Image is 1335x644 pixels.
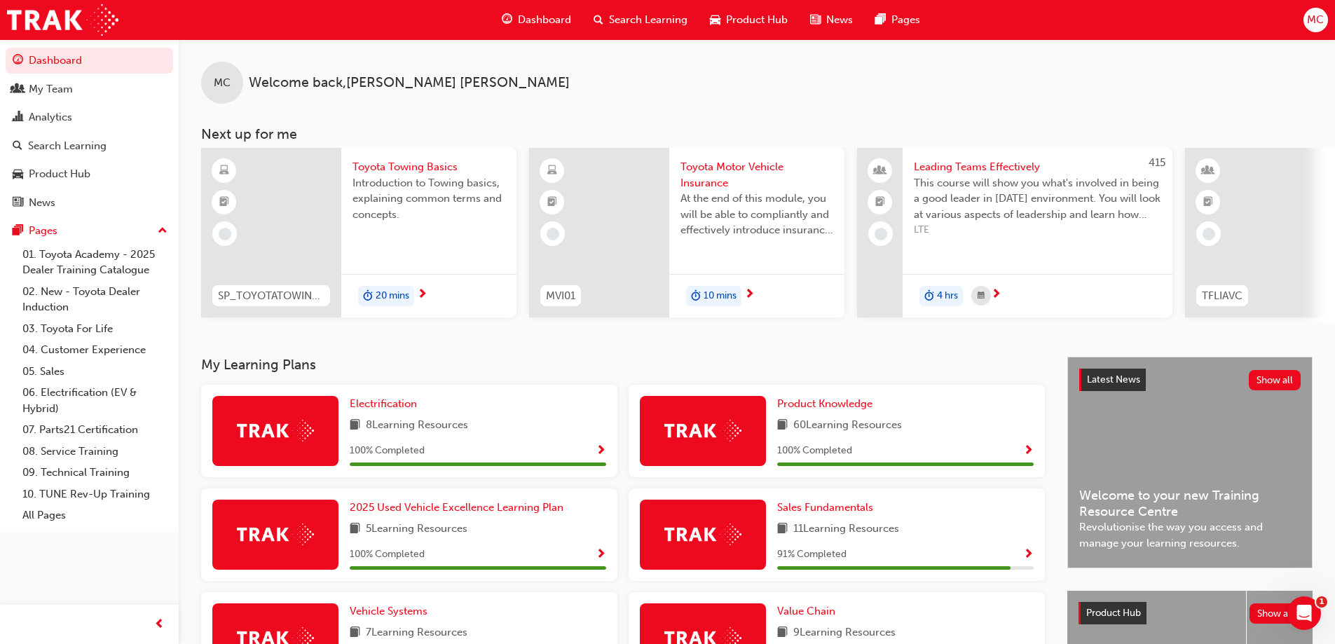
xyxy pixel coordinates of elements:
span: next-icon [417,289,427,301]
a: car-iconProduct Hub [699,6,799,34]
span: 11 Learning Resources [793,521,899,538]
span: Value Chain [777,605,835,617]
span: At the end of this module, you will be able to compliantly and effectively introduce insurance cu... [680,191,833,238]
span: 91 % Completed [777,547,847,563]
img: Trak [664,523,741,545]
span: duration-icon [924,287,934,306]
a: Value Chain [777,603,841,619]
a: 415Leading Teams EffectivelyThis course will show you what's involved in being a good leader in [... [857,148,1172,317]
img: Trak [237,420,314,441]
span: car-icon [710,11,720,29]
span: Show Progress [1023,445,1034,458]
a: News [6,190,173,216]
button: Pages [6,218,173,244]
a: 10. TUNE Rev-Up Training [17,484,173,505]
span: 100 % Completed [350,443,425,459]
span: next-icon [744,289,755,301]
a: All Pages [17,505,173,526]
span: prev-icon [154,616,165,633]
button: Show Progress [596,546,606,563]
img: Trak [7,4,118,36]
span: 4 hrs [937,288,958,304]
iframe: Intercom live chat [1287,596,1321,630]
span: book-icon [350,417,360,434]
h3: Next up for me [179,126,1335,142]
a: 09. Technical Training [17,462,173,484]
span: Pages [891,12,920,28]
img: Trak [237,523,314,545]
span: TFLIAVC [1202,288,1242,304]
span: booktick-icon [1203,193,1213,212]
span: 8 Learning Resources [366,417,468,434]
div: News [29,195,55,211]
span: calendar-icon [978,287,985,305]
div: Pages [29,223,57,239]
span: learningResourceType_ELEARNING-icon [547,162,557,180]
a: Search Learning [6,133,173,159]
span: book-icon [350,624,360,642]
span: Toyota Motor Vehicle Insurance [680,159,833,191]
span: next-icon [991,289,1001,301]
span: book-icon [777,417,788,434]
a: 01. Toyota Academy - 2025 Dealer Training Catalogue [17,244,173,281]
span: news-icon [810,11,821,29]
span: This course will show you what's involved in being a good leader in [DATE] environment. You will ... [914,175,1161,223]
button: Show Progress [1023,442,1034,460]
span: duration-icon [363,287,373,306]
a: 05. Sales [17,361,173,383]
a: guage-iconDashboard [491,6,582,34]
a: search-iconSearch Learning [582,6,699,34]
h3: My Learning Plans [201,357,1045,373]
span: 20 mins [376,288,409,304]
span: Welcome to your new Training Resource Centre [1079,488,1301,519]
span: car-icon [13,168,23,181]
button: Show Progress [1023,546,1034,563]
button: Show all [1249,370,1301,390]
a: Product Knowledge [777,396,878,412]
span: Product Hub [1086,607,1141,619]
span: 2025 Used Vehicle Excellence Learning Plan [350,501,563,514]
span: guage-icon [13,55,23,67]
a: 2025 Used Vehicle Excellence Learning Plan [350,500,569,516]
div: Product Hub [29,166,90,182]
span: 100 % Completed [350,547,425,563]
span: 100 % Completed [777,443,852,459]
span: learningRecordVerb_NONE-icon [1203,228,1215,240]
img: Trak [664,420,741,441]
span: people-icon [13,83,23,96]
a: 07. Parts21 Certification [17,419,173,441]
span: book-icon [777,624,788,642]
a: pages-iconPages [864,6,931,34]
span: booktick-icon [875,193,885,212]
span: Vehicle Systems [350,605,427,617]
a: My Team [6,76,173,102]
a: Latest NewsShow all [1079,369,1301,391]
span: SP_TOYOTATOWING_0424 [218,288,324,304]
button: DashboardMy TeamAnalyticsSearch LearningProduct HubNews [6,45,173,218]
span: chart-icon [13,111,23,124]
span: learningRecordVerb_NONE-icon [875,228,887,240]
span: 60 Learning Resources [793,417,902,434]
a: Vehicle Systems [350,603,433,619]
span: Leading Teams Effectively [914,159,1161,175]
span: booktick-icon [547,193,557,212]
div: Search Learning [28,138,107,154]
span: people-icon [875,162,885,180]
button: Show Progress [596,442,606,460]
span: book-icon [777,521,788,538]
span: learningRecordVerb_NONE-icon [219,228,231,240]
span: up-icon [158,222,167,240]
span: Search Learning [609,12,687,28]
span: 10 mins [704,288,737,304]
span: learningResourceType_ELEARNING-icon [219,162,229,180]
a: 04. Customer Experience [17,339,173,361]
span: News [826,12,853,28]
span: Toyota Towing Basics [352,159,505,175]
span: 9 Learning Resources [793,624,896,642]
span: 1 [1316,596,1327,608]
span: pages-icon [875,11,886,29]
span: Show Progress [596,549,606,561]
span: search-icon [13,140,22,153]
